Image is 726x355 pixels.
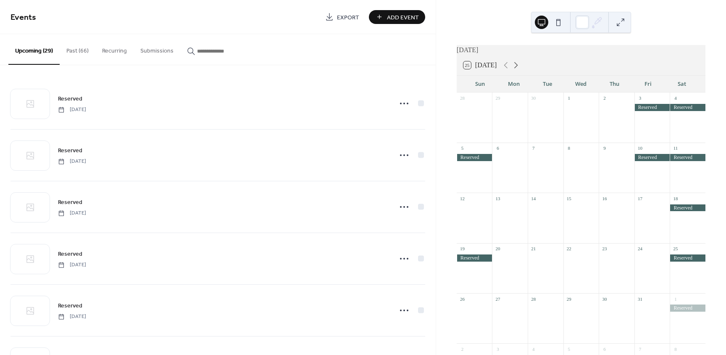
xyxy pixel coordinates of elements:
[95,34,134,64] button: Recurring
[566,95,572,101] div: 1
[672,195,679,201] div: 18
[566,145,572,151] div: 8
[637,195,643,201] div: 17
[459,145,466,151] div: 5
[530,195,537,201] div: 14
[495,296,501,302] div: 27
[637,246,643,252] div: 24
[601,246,608,252] div: 23
[459,195,466,201] div: 12
[566,346,572,352] div: 5
[601,145,608,151] div: 9
[670,305,705,312] div: Reserved
[530,296,537,302] div: 28
[530,346,537,352] div: 4
[58,209,86,217] span: [DATE]
[601,95,608,101] div: 2
[530,95,537,101] div: 30
[672,95,679,101] div: 4
[531,76,564,93] div: Tue
[564,76,598,93] div: Wed
[459,296,466,302] div: 26
[58,146,82,155] a: Reserved
[457,254,492,262] div: Reserved
[495,246,501,252] div: 20
[601,346,608,352] div: 6
[459,346,466,352] div: 2
[457,154,492,161] div: Reserved
[463,76,497,93] div: Sun
[58,197,82,207] a: Reserved
[58,302,82,310] span: Reserved
[672,145,679,151] div: 11
[459,246,466,252] div: 19
[337,13,359,22] span: Export
[495,145,501,151] div: 6
[495,95,501,101] div: 29
[566,195,572,201] div: 15
[60,34,95,64] button: Past (66)
[58,95,82,103] span: Reserved
[631,76,665,93] div: Fri
[58,106,86,114] span: [DATE]
[459,95,466,101] div: 28
[670,154,705,161] div: Reserved
[497,76,531,93] div: Mon
[637,296,643,302] div: 31
[530,145,537,151] div: 7
[58,94,82,103] a: Reserved
[530,246,537,252] div: 21
[319,10,366,24] a: Export
[637,145,643,151] div: 10
[58,250,82,259] span: Reserved
[672,346,679,352] div: 8
[634,104,670,111] div: Reserved
[457,45,705,55] div: [DATE]
[11,9,36,26] span: Events
[566,246,572,252] div: 22
[598,76,631,93] div: Thu
[58,261,86,269] span: [DATE]
[637,346,643,352] div: 7
[58,313,86,321] span: [DATE]
[670,104,705,111] div: Reserved
[495,195,501,201] div: 13
[387,13,419,22] span: Add Event
[58,301,82,310] a: Reserved
[58,249,82,259] a: Reserved
[134,34,180,64] button: Submissions
[495,346,501,352] div: 3
[672,246,679,252] div: 25
[8,34,60,65] button: Upcoming (29)
[369,10,425,24] button: Add Event
[634,154,670,161] div: Reserved
[460,59,500,71] button: 25[DATE]
[665,76,699,93] div: Sat
[601,296,608,302] div: 30
[566,296,572,302] div: 29
[670,254,705,262] div: Reserved
[670,204,705,212] div: Reserved
[637,95,643,101] div: 3
[601,195,608,201] div: 16
[58,146,82,155] span: Reserved
[58,158,86,165] span: [DATE]
[58,198,82,207] span: Reserved
[672,296,679,302] div: 1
